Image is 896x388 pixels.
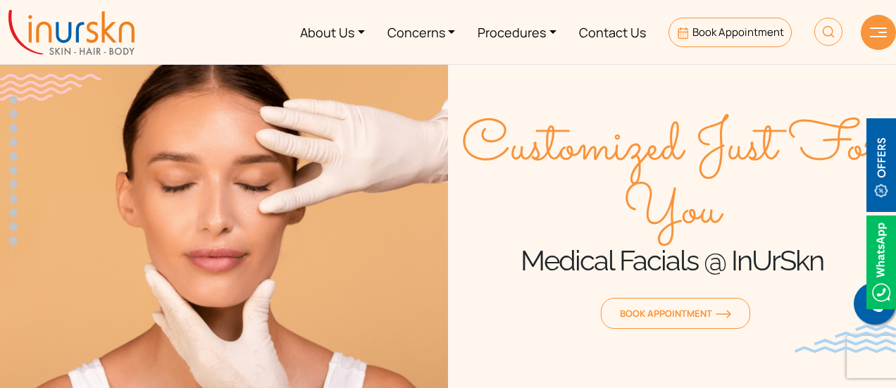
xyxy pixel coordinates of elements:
[376,6,467,58] a: Concerns
[668,18,792,47] a: Book Appointment
[866,215,896,309] img: Whatsappicon
[601,298,750,329] a: Book Appointmentorange-arrow
[866,253,896,268] a: Whatsappicon
[8,10,135,55] img: inurskn-logo
[814,18,842,46] img: HeaderSearch
[716,310,731,318] img: orange-arrow
[568,6,657,58] a: Contact Us
[692,25,784,39] span: Book Appointment
[289,6,376,58] a: About Us
[866,118,896,212] img: offerBt
[448,116,896,243] span: Customized Just For You
[466,6,568,58] a: Procedures
[620,307,731,320] span: Book Appointment
[795,325,896,353] img: bluewave
[448,243,896,278] h1: Medical Facials @ InUrSkn
[870,27,887,37] img: hamLine.svg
